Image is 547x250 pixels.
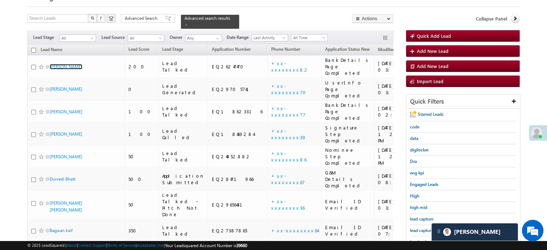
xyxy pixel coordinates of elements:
a: Contact Support [78,243,106,247]
img: Search [91,16,94,20]
span: digilocker [410,147,429,153]
span: Owner [170,34,185,41]
a: [PERSON_NAME] [50,64,82,69]
a: Durvedi Bhatt [50,176,76,182]
textarea: Type your message and click 'Submit' [9,67,131,190]
a: [PERSON_NAME] [50,86,82,92]
span: Quick Add Lead [417,33,451,39]
div: BankDetails Page Completed [325,57,371,76]
a: Application Number [208,45,254,55]
span: Starred Leads [418,112,443,117]
div: Email ID Verified [325,198,371,211]
span: Dra [410,159,417,164]
input: Check all records [31,48,36,53]
a: All [128,35,164,42]
a: [PERSON_NAME] [50,109,82,114]
span: high mid [410,205,427,210]
div: [DATE] 03:22 PM [378,60,423,73]
div: EQ29705741 [211,86,264,92]
span: Application Number [211,46,250,52]
div: UserInfo Page Completed [325,79,371,99]
span: lead capture [410,216,433,222]
div: [DATE] 03:49 PM [378,198,423,211]
div: EQ24952882 [211,153,264,160]
a: Lead Stage [159,45,187,55]
span: All [60,35,94,41]
div: Lead Talked [162,150,205,163]
div: 50 [128,201,155,208]
span: Date Range [227,34,251,41]
div: Lead Talked [162,105,205,118]
span: Modified On [378,47,402,52]
span: Lead Score [128,46,149,52]
span: Application Status New [325,46,370,52]
div: [DATE] 12:21 PM [378,124,423,144]
div: Nominee Step Completed [325,147,371,166]
a: Lead Name [37,46,66,55]
div: EQ26247470 [211,63,264,70]
div: Application Submitted [162,173,205,186]
span: All [128,35,162,41]
div: 350 [128,227,155,234]
span: Advanced Search [125,15,160,22]
span: Phone Number [271,46,300,52]
span: 39660 [236,243,247,248]
span: © 2025 LeadSquared | | | | | [27,242,247,249]
div: EQ28471966 [211,176,264,182]
a: Modified On (sorted descending) [374,45,412,55]
img: carter-drag [436,228,442,234]
div: [DATE] 02:44 PM [378,105,423,118]
a: [PERSON_NAME] [50,154,82,159]
span: All Time [291,35,325,41]
a: About [67,243,77,247]
span: code [410,124,419,129]
span: Advanced search results [184,15,230,21]
span: lead capture new [410,228,442,233]
a: All Time [291,34,328,41]
div: Signature Step Completed [325,124,371,144]
div: Quick Filters [406,95,520,109]
a: Phone Number [268,45,304,55]
a: +xx-xxxxxxxx67 [271,173,305,185]
img: Carter [443,228,451,236]
a: +xx-xxxxxxxx36 [271,198,305,211]
div: EQ18623316 [211,108,264,115]
div: [DATE] 12:21 PM [378,147,423,166]
a: Acceptable Use [137,243,164,247]
div: EQ29656431 [211,201,264,208]
div: EQ18459284 [211,131,264,137]
span: Your Leadsquared Account Number is [165,243,247,248]
div: Leave a message [37,38,121,47]
a: Bagwan kaif [50,228,73,233]
a: +xx-xxxxxxxx86 [271,150,306,163]
a: All [59,35,96,42]
div: 500 [128,176,155,182]
div: Lead Called [162,128,205,141]
a: +xx-xxxxxxxx82 [271,60,309,73]
div: Minimize live chat window [118,4,135,21]
div: Lead Talked [162,224,205,237]
a: Application Status New [322,45,373,55]
div: carter-dragCarter[PERSON_NAME] [431,223,518,241]
div: 100 [128,131,155,137]
a: +xx-xxxxxxxx64 [271,227,318,233]
button: Actions [352,14,393,23]
span: Import Lead [417,78,443,84]
a: +xx-xxxxxxxx39 [271,128,306,140]
a: Last Activity [251,34,288,41]
button: ? [97,14,105,23]
img: d_60004797649_company_0_60004797649 [12,38,30,47]
span: ? [100,15,103,21]
div: [DATE] 07:36 PM [378,224,423,237]
a: +xx-xxxxxxxx70 [271,83,310,95]
span: Add New Lead [417,48,448,54]
a: [PERSON_NAME] [50,131,82,137]
div: 100 [128,108,155,115]
span: Carter [454,228,501,235]
span: Engaged Leads [410,182,438,187]
span: eng kpi [410,170,424,176]
span: Collapse Panel [476,15,507,22]
a: Lead Score [125,45,153,55]
div: 0 [128,86,155,92]
span: data [410,136,418,141]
